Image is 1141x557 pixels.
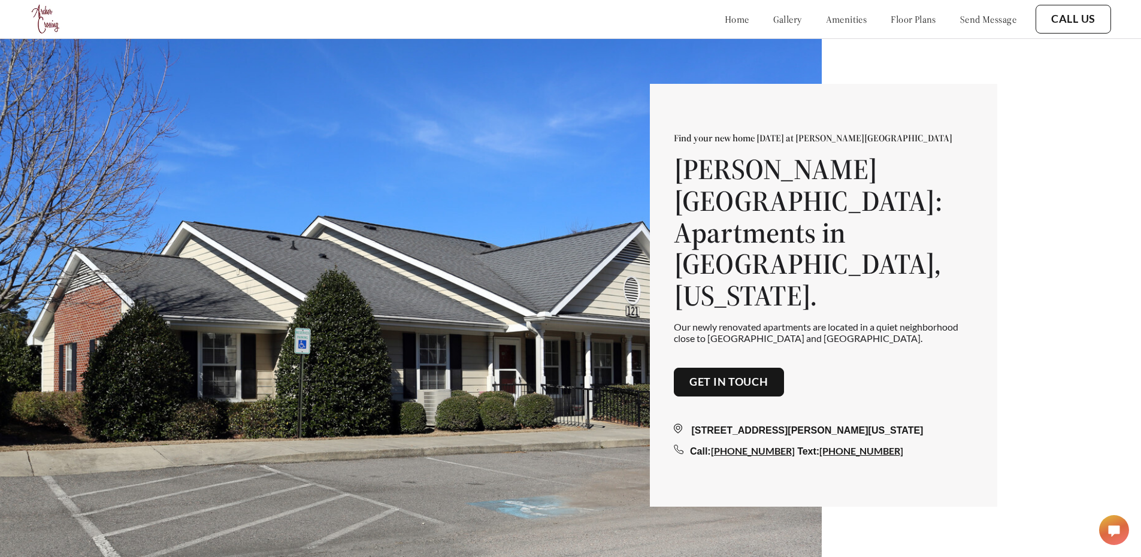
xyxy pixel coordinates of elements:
[797,446,819,456] span: Text:
[711,445,795,456] a: [PHONE_NUMBER]
[30,3,62,35] img: Company logo
[891,13,936,25] a: floor plans
[674,132,973,144] p: Find your new home [DATE] at [PERSON_NAME][GEOGRAPHIC_DATA]
[690,446,711,456] span: Call:
[773,13,802,25] a: gallery
[1051,13,1095,26] a: Call Us
[960,13,1016,25] a: send message
[826,13,867,25] a: amenities
[689,376,768,389] a: Get in touch
[819,445,903,456] a: [PHONE_NUMBER]
[725,13,749,25] a: home
[674,368,784,396] button: Get in touch
[674,153,973,311] h1: [PERSON_NAME][GEOGRAPHIC_DATA]: Apartments in [GEOGRAPHIC_DATA], [US_STATE].
[674,321,973,344] p: Our newly renovated apartments are located in a quiet neighborhood close to [GEOGRAPHIC_DATA] and...
[1036,5,1111,34] button: Call Us
[674,423,973,438] div: [STREET_ADDRESS][PERSON_NAME][US_STATE]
